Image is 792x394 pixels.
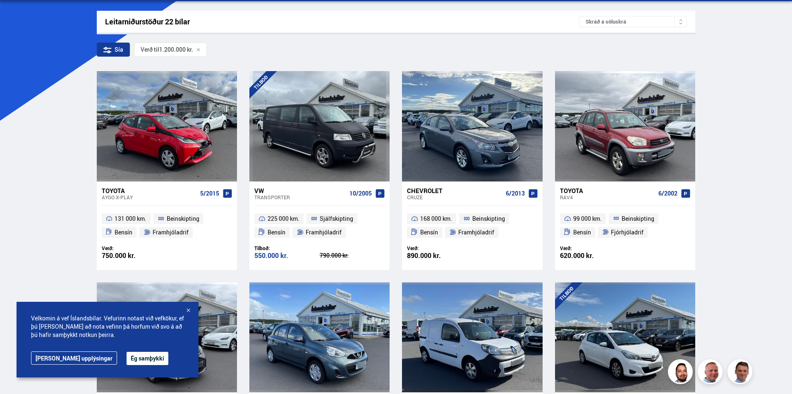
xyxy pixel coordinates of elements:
div: Tilboð: [254,245,320,251]
a: Toyota Aygo X-PLAY 5/2015 131 000 km. Beinskipting Bensín Framhjóladrif Verð: 750.000 kr. [97,181,237,270]
div: Cruze [407,194,502,200]
div: Verð: [560,245,625,251]
span: 5/2015 [200,190,219,197]
button: Ég samþykki [127,352,168,365]
a: Toyota RAV4 6/2002 99 000 km. Beinskipting Bensín Fjórhjóladrif Verð: 620.000 kr. [555,181,695,270]
span: Beinskipting [622,214,654,224]
span: Framhjóladrif [153,227,189,237]
div: RAV4 [560,194,655,200]
span: Sjálfskipting [320,214,353,224]
a: [PERSON_NAME] upplýsingar [31,351,117,365]
span: Velkomin á vef Íslandsbílar. Vefurinn notast við vefkökur, ef þú [PERSON_NAME] að nota vefinn þá ... [31,314,184,339]
span: 1.200.000 kr. [159,46,193,53]
span: 10/2005 [349,190,372,197]
div: Aygo X-PLAY [102,194,197,200]
div: 550.000 kr. [254,252,320,259]
div: Skráð á söluskrá [579,16,687,27]
span: 6/2013 [506,190,525,197]
span: Verð til [141,46,159,53]
span: Bensín [573,227,591,237]
span: Bensín [115,227,132,237]
div: Transporter [254,194,346,200]
span: Beinskipting [472,214,505,224]
span: Fjórhjóladrif [611,227,644,237]
span: Bensín [420,227,438,237]
span: 99 000 km. [573,214,602,224]
img: FbJEzSuNWCJXmdc-.webp [729,361,754,385]
div: Sía [97,43,130,57]
span: 131 000 km. [115,214,146,224]
div: Chevrolet [407,187,502,194]
div: 750.000 kr. [102,252,167,259]
span: Bensín [268,227,285,237]
a: VW Transporter 10/2005 225 000 km. Sjálfskipting Bensín Framhjóladrif Tilboð: 550.000 kr. 790.000... [249,181,390,270]
div: Verð: [407,245,472,251]
div: 620.000 kr. [560,252,625,259]
span: 168 000 km. [420,214,452,224]
div: Leitarniðurstöður 22 bílar [105,17,579,26]
span: Framhjóladrif [306,227,342,237]
img: siFngHWaQ9KaOqBr.png [699,361,724,385]
div: Toyota [560,187,655,194]
button: Opna LiveChat spjallviðmót [7,3,31,28]
img: nhp88E3Fdnt1Opn2.png [669,361,694,385]
div: 790.000 kr. [320,253,385,258]
span: Beinskipting [167,214,199,224]
span: 225 000 km. [268,214,299,224]
div: Toyota [102,187,197,194]
div: Verð: [102,245,167,251]
a: Chevrolet Cruze 6/2013 168 000 km. Beinskipting Bensín Framhjóladrif Verð: 890.000 kr. [402,181,542,270]
span: 6/2002 [658,190,677,197]
div: VW [254,187,346,194]
span: Framhjóladrif [458,227,494,237]
div: 890.000 kr. [407,252,472,259]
